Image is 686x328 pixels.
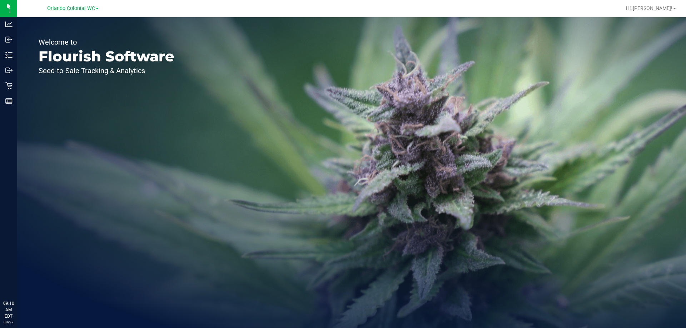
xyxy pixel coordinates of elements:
inline-svg: Inbound [5,36,13,43]
inline-svg: Analytics [5,21,13,28]
inline-svg: Retail [5,82,13,89]
inline-svg: Inventory [5,51,13,59]
p: Flourish Software [39,49,174,64]
p: Welcome to [39,39,174,46]
p: 08/27 [3,319,14,325]
span: Orlando Colonial WC [47,5,95,11]
inline-svg: Outbound [5,67,13,74]
p: Seed-to-Sale Tracking & Analytics [39,67,174,74]
inline-svg: Reports [5,97,13,105]
span: Hi, [PERSON_NAME]! [626,5,672,11]
p: 09:10 AM EDT [3,300,14,319]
